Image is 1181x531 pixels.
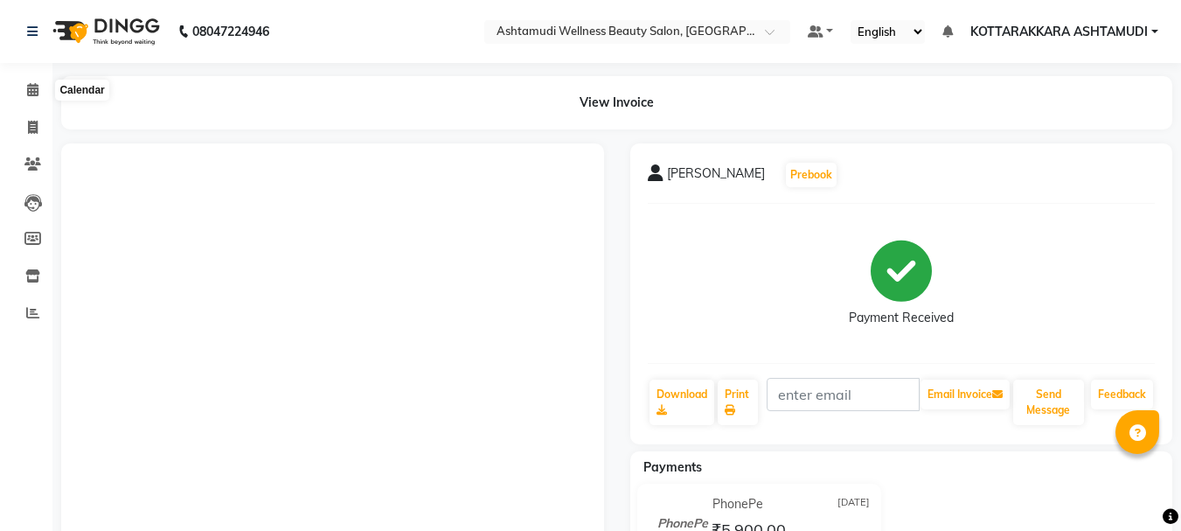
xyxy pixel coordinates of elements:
img: logo [45,7,164,56]
span: Payments [643,459,702,475]
a: Download [650,380,714,425]
button: Send Message [1013,380,1084,425]
span: PhonePe [712,495,763,514]
button: Prebook [786,163,837,187]
a: Feedback [1091,380,1153,409]
span: KOTTARAKKARA ASHTAMUDI [970,23,1148,41]
button: Email Invoice [920,380,1010,409]
input: enter email [767,378,920,411]
div: Payment Received [849,309,954,327]
span: [DATE] [837,495,870,514]
div: Calendar [55,80,108,101]
span: [PERSON_NAME] [667,164,765,189]
a: Print [718,380,758,425]
b: 08047224946 [192,7,269,56]
div: View Invoice [61,76,1172,129]
iframe: chat widget [1108,461,1164,514]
